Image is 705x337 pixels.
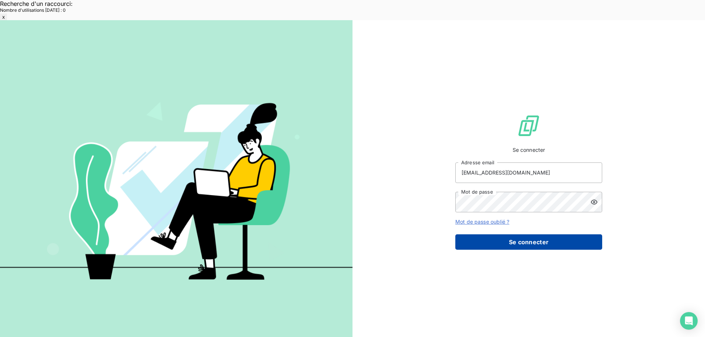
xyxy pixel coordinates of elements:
button: Se connecter [455,234,602,250]
img: Logo LeanPay [517,114,540,138]
div: Open Intercom Messenger [680,312,698,330]
input: placeholder [455,162,602,183]
a: Mot de passe oublié ? [455,219,509,225]
span: Se connecter [513,146,545,154]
